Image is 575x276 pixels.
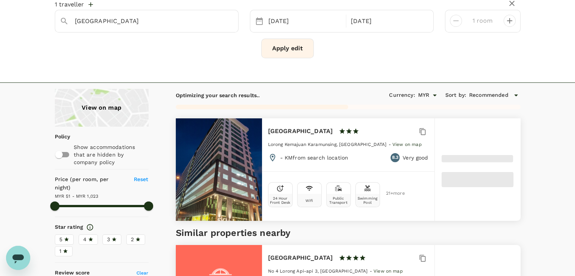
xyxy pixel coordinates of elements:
span: 2 [131,236,134,243]
p: Policy [55,133,60,140]
span: 8.3 [392,154,398,161]
p: Very good [403,154,428,161]
p: Show accommodations that are hidden by company policy [74,143,148,166]
span: Recommended [469,91,508,99]
h6: Currency : [389,91,415,99]
button: 1 traveller [55,1,93,8]
span: 21 + more [386,191,397,196]
span: MYR 51 - MYR 1,023 [55,194,99,199]
input: Add rooms [468,15,498,27]
span: 5 [59,236,62,243]
iframe: Button to launch messaging window [6,246,30,270]
h6: [GEOGRAPHIC_DATA] [268,253,333,263]
button: Apply edit [261,39,314,58]
button: Open [233,20,234,22]
span: Reset [134,176,149,182]
h5: Similar properties nearby [176,227,521,239]
svg: Star ratings are awarded to properties to represent the quality of services, facilities, and amen... [86,223,94,231]
input: Search cities, hotels, work locations [75,15,212,27]
span: 4 [83,236,87,243]
div: Public Transport [328,196,349,205]
p: - KM from search location [280,154,349,161]
span: No 4 Lorong Api-api 3, [GEOGRAPHIC_DATA] [268,268,368,274]
span: - [389,142,392,147]
button: Open [429,90,440,101]
a: View on map [392,141,422,147]
h6: Star rating [55,223,84,231]
h6: [GEOGRAPHIC_DATA] [268,126,333,136]
span: Clear [136,270,149,276]
span: View on map [374,268,403,274]
button: decrease [504,15,516,27]
div: [DATE] [348,14,427,29]
p: Optimizing your search results.. [176,91,260,99]
h6: Sort by : [445,91,466,99]
div: Wifi [305,198,313,203]
span: Lorong Kemajuan Karamunsing, [GEOGRAPHIC_DATA] [268,142,387,147]
h6: Price (per room, per night) [55,175,125,192]
span: View on map [392,142,422,147]
div: Swimming Pool [357,196,378,205]
span: 1 [59,247,61,255]
div: 24 Hour Front Desk [270,196,291,205]
a: View on map [55,89,149,127]
a: View on map [374,268,403,274]
span: 3 [107,236,110,243]
div: [DATE] [265,14,345,29]
span: - [370,268,374,274]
